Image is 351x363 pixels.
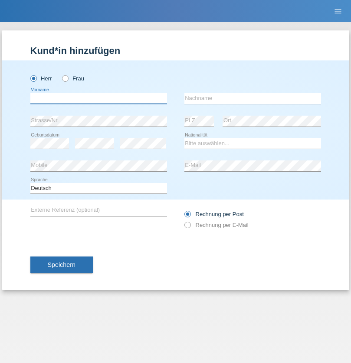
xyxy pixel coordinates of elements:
h1: Kund*in hinzufügen [30,45,321,56]
label: Herr [30,75,52,82]
input: Frau [62,75,68,81]
span: Speichern [48,261,75,268]
a: menu [329,8,347,13]
label: Rechnung per E-Mail [184,222,249,228]
i: menu [334,7,342,16]
label: Rechnung per Post [184,211,244,217]
input: Rechnung per Post [184,211,190,222]
button: Speichern [30,256,93,273]
input: Rechnung per E-Mail [184,222,190,233]
label: Frau [62,75,84,82]
input: Herr [30,75,36,81]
